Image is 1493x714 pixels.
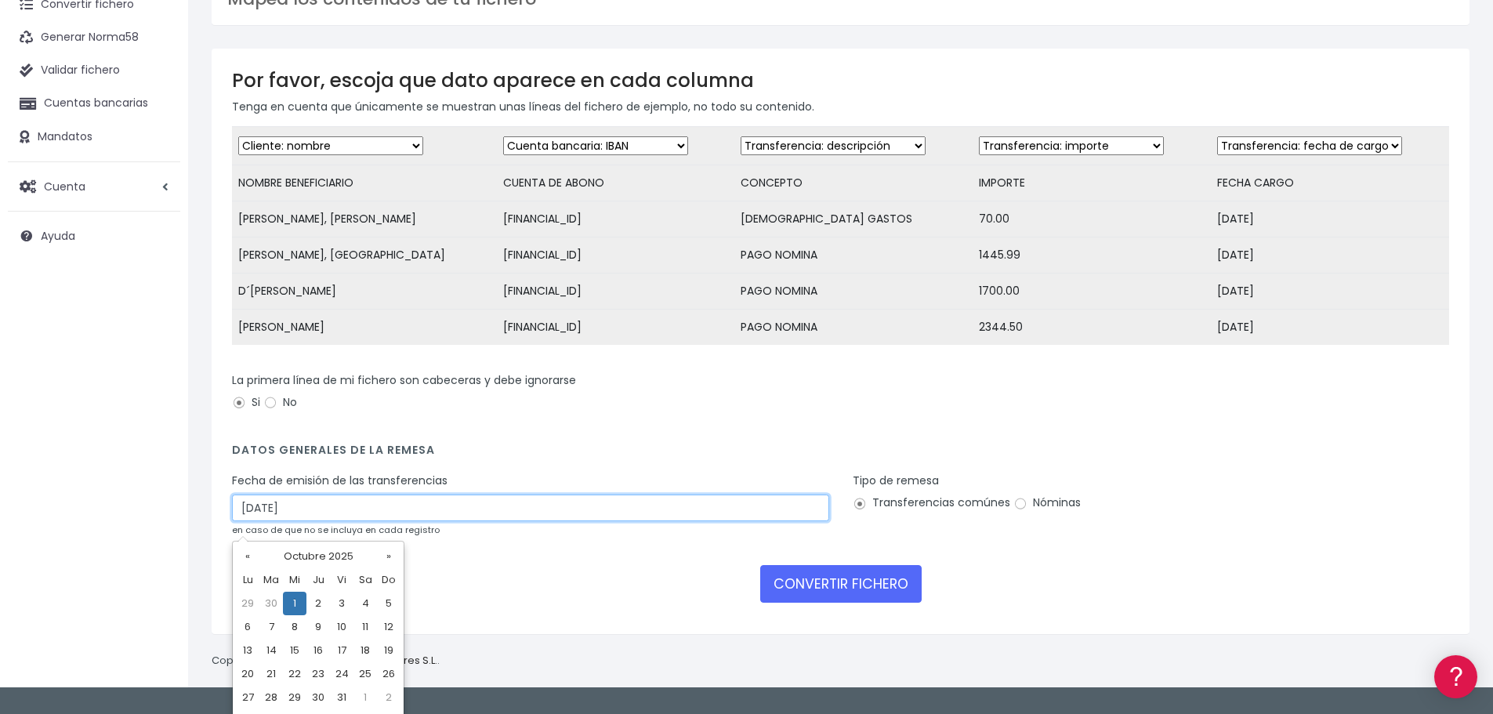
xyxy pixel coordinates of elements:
[1211,201,1449,237] td: [DATE]
[232,165,497,201] td: NOMBRE BENEFICIARIO
[283,639,306,662] td: 15
[236,662,259,686] td: 20
[16,173,298,188] div: Convertir ficheros
[306,639,330,662] td: 16
[497,201,735,237] td: [FINANCIAL_ID]
[8,54,180,87] a: Validar fichero
[1211,310,1449,346] td: [DATE]
[16,133,298,158] a: Información general
[353,615,377,639] td: 11
[377,545,400,568] th: »
[236,568,259,592] th: Lu
[306,615,330,639] td: 9
[16,109,298,124] div: Información general
[8,87,180,120] a: Cuentas bancarias
[283,592,306,615] td: 1
[232,98,1449,115] p: Tenga en cuenta que únicamente se muestran unas líneas del fichero de ejemplo, no todo su contenido.
[853,473,939,489] label: Tipo de remesa
[232,524,440,536] small: en caso de que no se incluya en cada registro
[232,201,497,237] td: [PERSON_NAME], [PERSON_NAME]
[853,495,1010,511] label: Transferencias comúnes
[734,274,973,310] td: PAGO NOMINA
[232,237,497,274] td: [PERSON_NAME], [GEOGRAPHIC_DATA]
[236,592,259,615] td: 29
[1211,274,1449,310] td: [DATE]
[973,310,1211,346] td: 2344.50
[16,419,298,447] button: Contáctanos
[236,639,259,662] td: 13
[236,686,259,709] td: 27
[377,686,400,709] td: 2
[330,686,353,709] td: 31
[8,219,180,252] a: Ayuda
[212,653,440,669] p: Copyright © 2025 .
[353,568,377,592] th: Sa
[377,639,400,662] td: 19
[232,473,448,489] label: Fecha de emisión de las transferencias
[259,615,283,639] td: 7
[44,178,85,194] span: Cuenta
[259,545,377,568] th: Octubre 2025
[734,165,973,201] td: CONCEPTO
[973,201,1211,237] td: 70.00
[497,274,735,310] td: [FINANCIAL_ID]
[497,310,735,346] td: [FINANCIAL_ID]
[973,274,1211,310] td: 1700.00
[232,310,497,346] td: [PERSON_NAME]
[8,121,180,154] a: Mandatos
[306,662,330,686] td: 23
[283,615,306,639] td: 8
[377,615,400,639] td: 12
[377,662,400,686] td: 26
[16,400,298,425] a: API
[259,639,283,662] td: 14
[283,662,306,686] td: 22
[216,451,302,466] a: POWERED BY ENCHANT
[16,223,298,247] a: Problemas habituales
[283,568,306,592] th: Mi
[236,615,259,639] td: 6
[263,394,297,411] label: No
[1211,165,1449,201] td: FECHA CARGO
[259,662,283,686] td: 21
[232,69,1449,92] h3: Por favor, escoja que dato aparece en cada columna
[1211,237,1449,274] td: [DATE]
[734,310,973,346] td: PAGO NOMINA
[236,545,259,568] th: «
[259,686,283,709] td: 28
[330,639,353,662] td: 17
[306,686,330,709] td: 30
[1013,495,1081,511] label: Nóminas
[330,615,353,639] td: 10
[283,686,306,709] td: 29
[232,372,576,389] label: La primera línea de mi fichero son cabeceras y debe ignorarse
[8,170,180,203] a: Cuenta
[734,201,973,237] td: [DEMOGRAPHIC_DATA] GASTOS
[377,568,400,592] th: Do
[16,311,298,326] div: Facturación
[259,568,283,592] th: Ma
[259,592,283,615] td: 30
[497,237,735,274] td: [FINANCIAL_ID]
[16,247,298,271] a: Videotutoriales
[232,394,260,411] label: Si
[306,568,330,592] th: Ju
[232,274,497,310] td: D´[PERSON_NAME]
[973,165,1211,201] td: IMPORTE
[353,592,377,615] td: 4
[232,444,1449,465] h4: Datos generales de la remesa
[353,686,377,709] td: 1
[497,165,735,201] td: CUENTA DE ABONO
[8,21,180,54] a: Generar Norma58
[16,198,298,223] a: Formatos
[41,228,75,244] span: Ayuda
[330,592,353,615] td: 3
[377,592,400,615] td: 5
[760,565,922,603] button: CONVERTIR FICHERO
[353,639,377,662] td: 18
[330,568,353,592] th: Vi
[734,237,973,274] td: PAGO NOMINA
[306,592,330,615] td: 2
[353,662,377,686] td: 25
[973,237,1211,274] td: 1445.99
